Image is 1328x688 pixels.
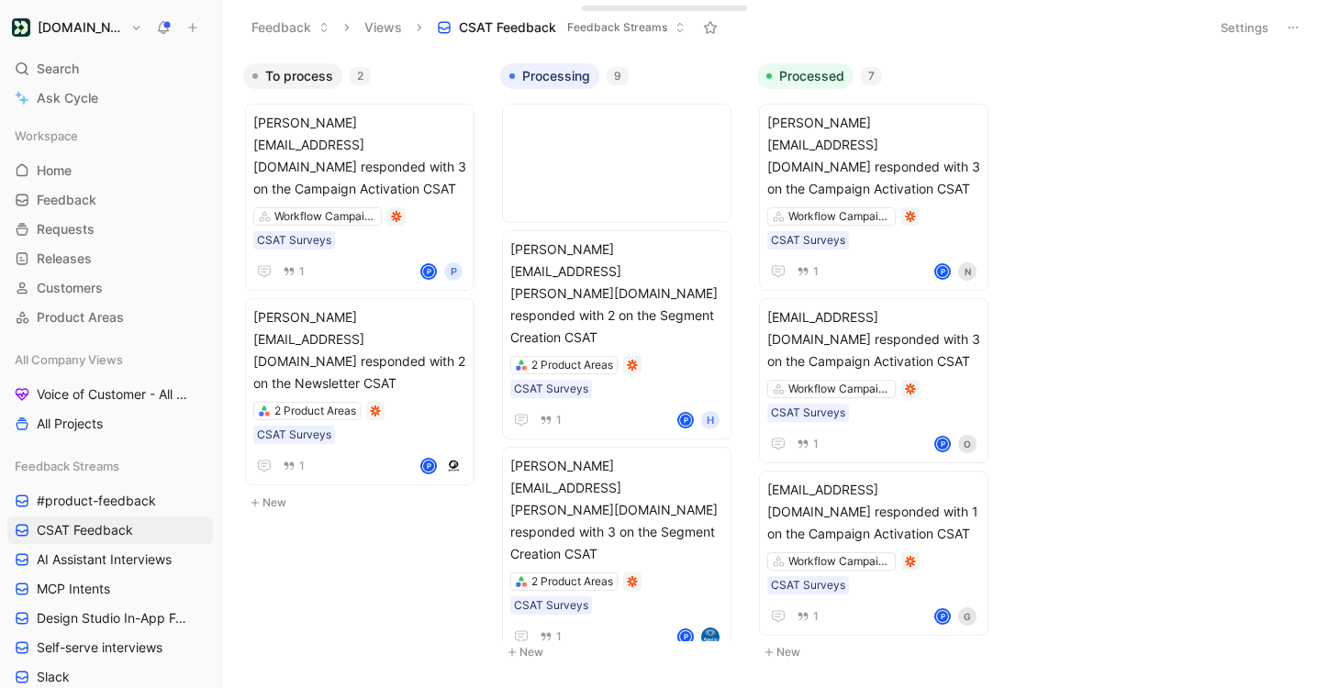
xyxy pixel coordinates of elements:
span: 1 [813,611,819,622]
div: All Company ViewsVoice of Customer - All AreasAll Projects [7,346,213,438]
span: 1 [813,438,819,449]
div: P [936,438,949,450]
span: Ask Cycle [37,87,98,109]
a: Self-serve interviews [7,634,213,661]
img: Customer.io [12,18,30,37]
div: Workflow Campaigns [788,207,891,226]
div: CSAT Surveys [257,231,331,250]
a: [PERSON_NAME][EMAIL_ADDRESS][PERSON_NAME][DOMAIN_NAME] responded with 2 on the Segment Creation C... [502,230,731,439]
a: Home [7,157,213,184]
a: Releases [7,245,213,272]
div: Workflow Campaigns [788,552,891,571]
span: Self-serve interviews [37,638,162,657]
a: All Projects [7,410,213,438]
div: Feedback Streams [7,452,213,480]
span: AI Assistant Interviews [37,550,172,569]
div: CSAT Surveys [257,426,331,444]
span: [EMAIL_ADDRESS][DOMAIN_NAME] responded with 1 on the Campaign Activation CSAT [767,479,980,545]
button: Views [356,14,410,41]
div: G [958,607,976,626]
a: Customers [7,274,213,302]
span: Customers [37,279,103,297]
a: Design Studio In-App Feedback [7,605,213,632]
div: P [422,265,435,278]
button: To process [243,63,342,89]
div: Workflow Campaigns [274,207,377,226]
a: Requests [7,216,213,243]
div: 2 Product Areas [531,572,613,591]
span: 1 [556,415,562,426]
a: [PERSON_NAME][EMAIL_ADDRESS][DOMAIN_NAME] responded with 2 on the Newsletter CSAT2 Product AreasC... [245,298,474,485]
button: Processing [500,63,599,89]
div: Processing9New [493,55,750,672]
div: Workflow Campaigns [788,380,891,398]
div: 9 [607,67,629,85]
span: CSAT Feedback [37,521,133,539]
div: P [936,610,949,623]
div: P [444,262,463,281]
div: P [679,414,692,427]
div: Workspace [7,122,213,150]
div: CSAT Surveys [771,404,845,422]
button: New [500,641,742,663]
div: Processed7New [750,55,1007,672]
div: CSAT Surveys [514,596,588,615]
button: Feedback [243,14,338,41]
span: Releases [37,250,92,268]
div: 2 Product Areas [274,402,356,420]
img: logo [444,457,463,475]
span: Feedback Streams [567,18,667,37]
span: Processed [779,67,844,85]
div: P [422,460,435,472]
div: N [958,262,976,281]
h1: [DOMAIN_NAME] [38,19,123,36]
a: [EMAIL_ADDRESS][DOMAIN_NAME] responded with 3 on the Campaign Activation CSATWorkflow CampaignsCS... [759,298,988,463]
button: Customer.io[DOMAIN_NAME] [7,15,147,40]
span: Design Studio In-App Feedback [37,609,191,627]
div: CSAT Surveys [771,576,845,594]
span: Home [37,161,72,180]
div: To process2New [236,55,493,523]
button: 1 [536,410,565,430]
button: 1 [793,434,822,454]
a: Product Areas [7,304,213,331]
div: O [958,435,976,453]
span: Voice of Customer - All Areas [37,385,189,404]
div: All Company Views [7,346,213,373]
span: To process [265,67,333,85]
span: 1 [299,461,305,472]
img: logo [701,627,720,646]
span: #product-feedback [37,492,156,510]
button: 1 [793,261,822,282]
span: All Projects [37,415,103,433]
span: [PERSON_NAME][EMAIL_ADDRESS][PERSON_NAME][DOMAIN_NAME] responded with 3 on the Segment Creation CSAT [510,455,723,565]
span: 1 [556,631,562,642]
span: [PERSON_NAME][EMAIL_ADDRESS][DOMAIN_NAME] responded with 3 on the Campaign Activation CSAT [767,112,980,200]
button: 1 [793,606,822,627]
button: 1 [279,456,308,476]
span: Product Areas [37,308,124,327]
a: Voice of Customer - All Areas [7,381,213,408]
span: MCP Intents [37,580,110,598]
div: 2 Product Areas [531,356,613,374]
span: 1 [299,266,305,277]
button: New [243,492,485,514]
a: CSAT Feedback [7,516,213,544]
button: CSAT FeedbackFeedback Streams [429,14,694,41]
span: All Company Views [15,350,123,369]
button: Settings [1212,15,1277,40]
a: #product-feedback [7,487,213,515]
a: [PERSON_NAME][EMAIL_ADDRESS][DOMAIN_NAME] responded with 3 on the Campaign Activation CSATWorkflo... [245,104,474,291]
span: Processing [522,67,590,85]
a: Ask Cycle [7,84,213,112]
button: New [757,641,999,663]
span: Requests [37,220,95,239]
a: Feedback [7,186,213,214]
div: 2 [350,67,371,85]
a: [EMAIL_ADDRESS][DOMAIN_NAME] responded with 1 on the Campaign Activation CSATWorkflow CampaignsCS... [759,471,988,636]
div: P [936,265,949,278]
button: 1 [279,261,308,282]
span: Workspace [15,127,78,145]
span: 1 [813,266,819,277]
div: Search [7,55,213,83]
